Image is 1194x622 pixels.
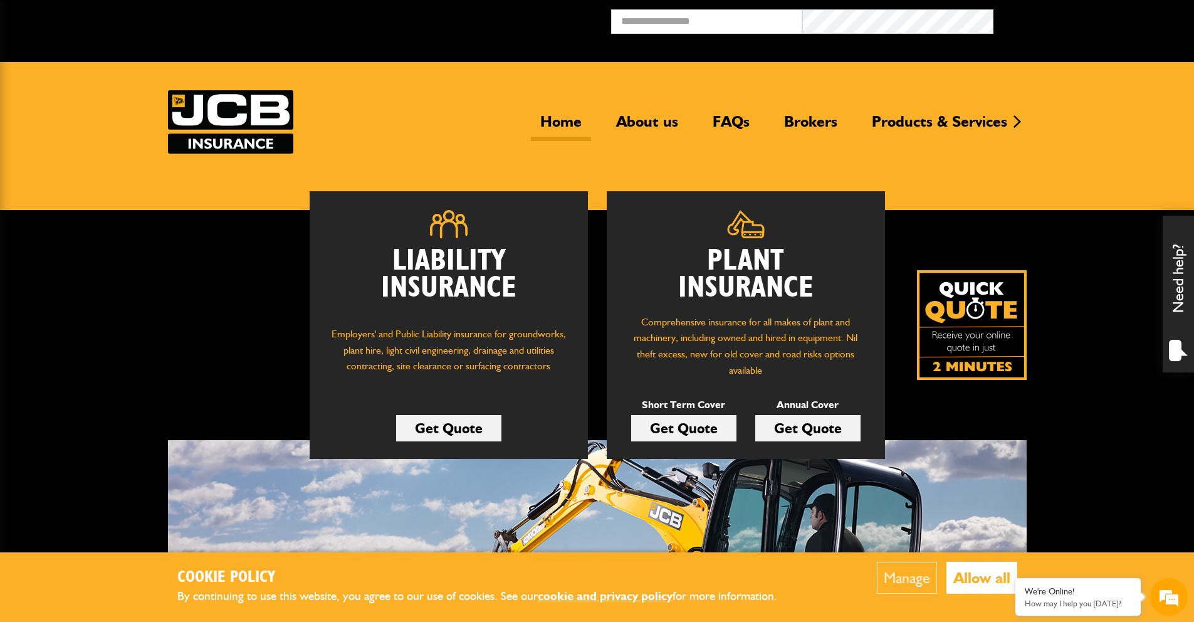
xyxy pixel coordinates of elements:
a: cookie and privacy policy [538,589,673,603]
button: Allow all [946,562,1017,594]
p: Annual Cover [755,397,861,413]
img: JCB Insurance Services logo [168,90,293,154]
a: Brokers [775,112,847,141]
h2: Liability Insurance [328,248,569,314]
a: Home [531,112,591,141]
a: About us [607,112,688,141]
h2: Plant Insurance [626,248,866,302]
button: Broker Login [993,9,1185,29]
div: We're Online! [1025,586,1131,597]
button: Manage [877,562,937,594]
a: Get your insurance quote isn just 2-minutes [917,270,1027,380]
div: Need help? [1163,216,1194,372]
p: By continuing to use this website, you agree to our use of cookies. See our for more information. [177,587,798,606]
a: Get Quote [396,415,501,441]
img: Quick Quote [917,270,1027,380]
p: Employers' and Public Liability insurance for groundworks, plant hire, light civil engineering, d... [328,326,569,386]
a: Get Quote [631,415,736,441]
p: How may I help you today? [1025,599,1131,608]
a: FAQs [703,112,759,141]
a: Products & Services [862,112,1017,141]
h2: Cookie Policy [177,568,798,588]
p: Comprehensive insurance for all makes of plant and machinery, including owned and hired in equipm... [626,314,866,378]
a: JCB Insurance Services [168,90,293,154]
a: Get Quote [755,415,861,441]
p: Short Term Cover [631,397,736,413]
